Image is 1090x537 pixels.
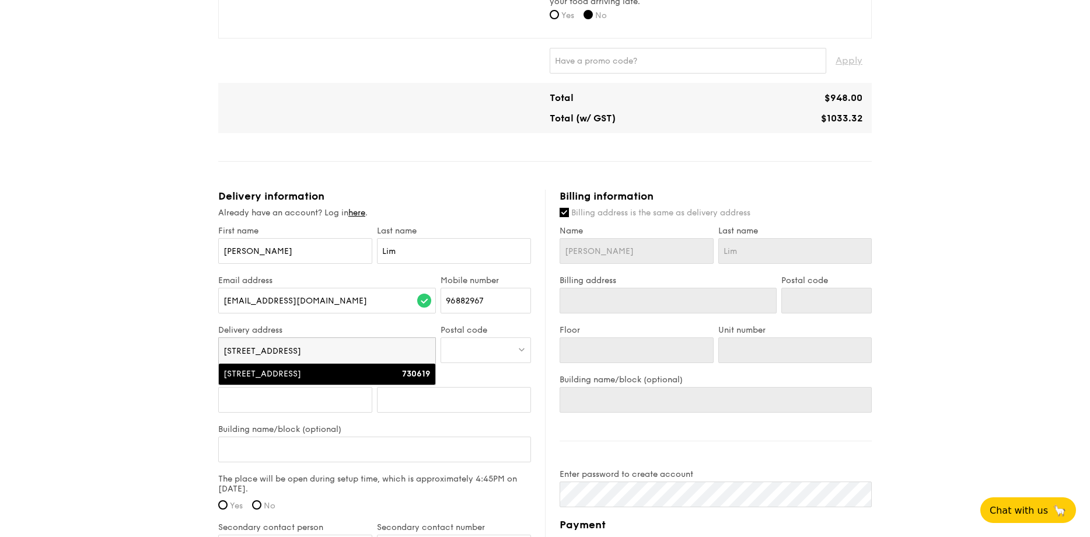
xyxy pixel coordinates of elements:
[781,276,872,285] label: Postal code
[218,226,372,236] label: First name
[417,294,431,308] img: icon-success.f839ccf9.svg
[718,226,872,236] label: Last name
[264,501,275,511] span: No
[825,92,862,103] span: $948.00
[252,500,261,510] input: No
[836,48,862,74] span: Apply
[518,345,526,354] img: icon-dropdown.fa26e9f9.svg
[560,226,714,236] label: Name
[223,368,379,380] div: [STREET_ADDRESS]
[560,190,654,203] span: Billing information
[584,10,593,19] input: No
[377,522,531,532] label: Secondary contact number
[218,190,324,203] span: Delivery information
[550,10,559,19] input: Yes
[980,497,1076,523] button: Chat with us🦙
[571,208,750,218] span: Billing address is the same as delivery address
[990,505,1048,516] span: Chat with us
[550,92,574,103] span: Total
[441,325,531,335] label: Postal code
[550,113,616,124] span: Total (w/ GST)
[560,517,872,533] h4: Payment
[348,208,365,218] a: here
[218,276,436,285] label: Email address
[218,522,372,532] label: Secondary contact person
[550,48,826,74] input: Have a promo code?
[561,11,574,20] span: Yes
[218,207,531,219] div: Already have an account? Log in .
[560,469,872,479] label: Enter password to create account
[218,500,228,510] input: Yes
[560,375,872,385] label: Building name/block (optional)
[230,501,243,511] span: Yes
[560,276,777,285] label: Billing address
[377,375,531,385] label: Unit number
[218,474,531,494] label: The place will be open during setup time, which is approximately 4:45PM on [DATE].
[402,369,431,379] strong: 730619
[821,113,862,124] span: $1033.32
[595,11,607,20] span: No
[718,325,872,335] label: Unit number
[560,208,569,217] input: Billing address is the same as delivery address
[218,325,436,335] label: Delivery address
[377,226,531,236] label: Last name
[441,276,531,285] label: Mobile number
[218,424,531,434] label: Building name/block (optional)
[1053,504,1067,517] span: 🦙
[560,325,714,335] label: Floor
